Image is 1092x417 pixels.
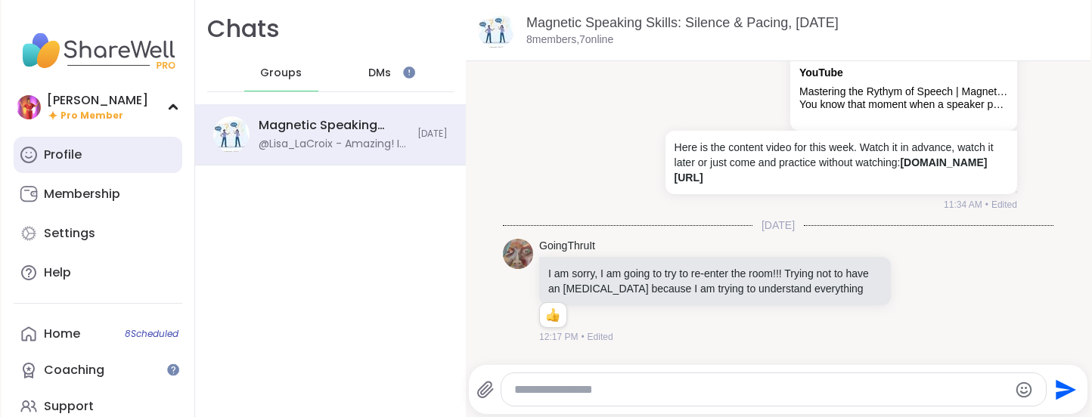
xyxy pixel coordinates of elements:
img: https://sharewell-space-live.sfo3.digitaloceanspaces.com/user-generated/48fc4fc7-d9bc-4228-993b-a... [503,239,533,269]
span: 8 Scheduled [125,328,178,340]
span: [DATE] [417,128,448,141]
div: Reaction list [540,303,566,327]
span: Groups [260,66,302,81]
iframe: Spotlight [403,66,415,79]
div: Help [44,264,71,281]
a: GoingThruIt [539,239,595,254]
a: Coaching [14,352,182,388]
div: Support [44,398,94,415]
span: Pro Member [60,110,123,122]
a: Membership [14,176,182,212]
span: 12:17 PM [539,330,578,344]
a: Profile [14,137,182,173]
img: Lisa_LaCroix [17,95,41,119]
div: Mastering the Rythym of Speech | Magnetic Speaking Skills #7 [799,85,1008,98]
a: Attachment [799,66,843,79]
div: Coaching [44,362,104,378]
p: 8 members, 7 online [526,32,613,48]
div: [PERSON_NAME] [47,92,148,109]
span: Edited [588,330,613,344]
p: Here is the content video for this week. Watch it in advance, watch it later or just come and pra... [675,140,1008,185]
div: @Lisa_LaCroix - Amazing! I wish I could join you but unfortunately I'm teaching then. It's at 6pm... [259,137,408,152]
a: Home8Scheduled [14,316,182,352]
div: Profile [44,147,82,163]
iframe: Spotlight [167,363,179,375]
span: • [581,330,584,344]
a: Help [14,255,182,291]
span: • [985,198,988,212]
div: Settings [44,225,95,242]
img: Magnetic Speaking Skills: Silence & Pacing, Sep 11 [478,12,514,48]
a: Magnetic Speaking Skills: Silence & Pacing, [DATE] [526,15,839,30]
img: ShareWell Nav Logo [14,24,182,77]
div: Magnetic Speaking Skills: Silence & Pacing, [DATE] [259,117,408,134]
textarea: Type your message [514,382,1008,397]
button: Emoji picker [1015,381,1033,399]
p: I am sorry, I am going to try to re-enter the room!!! Trying not to have an [MEDICAL_DATA] becaus... [548,266,882,296]
button: Reactions: like [544,309,560,321]
span: Edited [991,198,1017,212]
img: Magnetic Speaking Skills: Silence & Pacing, Sep 11 [213,116,250,153]
span: 11:34 AM [944,198,982,212]
span: DMs [368,66,391,81]
div: You know that moment when a speaker pauses—right before delivering something powerful—and suddenl... [799,98,1008,111]
h1: Chats [207,12,280,46]
div: Home [44,326,80,342]
button: Send [1047,372,1081,406]
span: [DATE] [752,218,804,233]
div: Membership [44,186,120,202]
a: Settings [14,215,182,252]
